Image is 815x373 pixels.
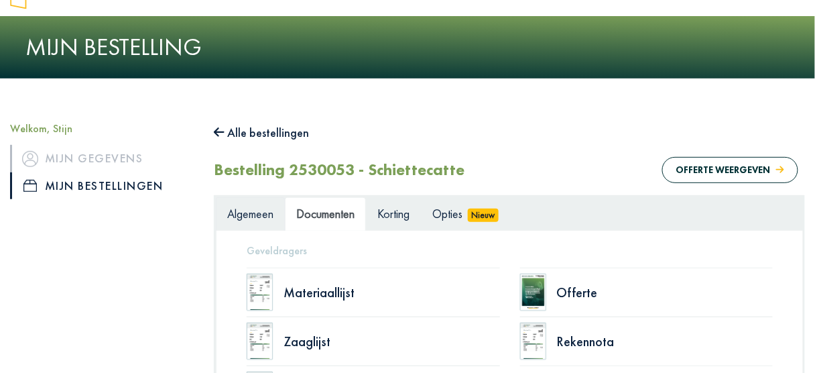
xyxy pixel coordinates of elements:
button: Alle bestellingen [214,122,309,144]
span: Opties [432,206,462,221]
a: iconMijn gegevens [10,145,194,172]
img: doc [520,323,547,360]
h5: Welkom, Stijn [10,122,194,135]
span: Nieuw [468,209,499,222]
div: Offerte [557,286,773,299]
div: Materiaallijst [284,286,500,299]
div: Zaaglijst [284,335,500,348]
h5: Geveldragers [247,244,773,257]
span: Algemeen [227,206,273,221]
span: Korting [377,206,410,221]
img: doc [247,274,273,311]
img: doc [247,323,273,360]
h2: Bestelling 2530053 - Schiettecatte [214,160,464,180]
h1: Mijn bestelling [25,33,790,62]
img: doc [520,274,547,311]
button: Offerte weergeven [662,157,798,183]
span: Documenten [296,206,355,221]
img: icon [23,180,37,192]
img: icon [22,151,38,167]
a: iconMijn bestellingen [10,172,194,199]
div: Rekennota [557,335,773,348]
ul: Tabs [216,197,803,230]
